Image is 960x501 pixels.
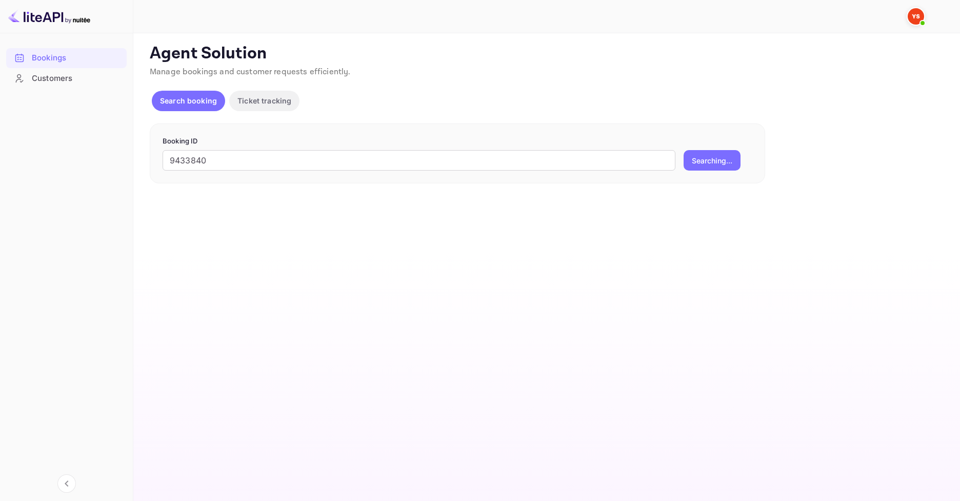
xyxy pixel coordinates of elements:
div: Bookings [32,52,122,64]
input: Enter Booking ID (e.g., 63782194) [163,150,675,171]
span: Manage bookings and customer requests efficiently. [150,67,351,77]
div: Bookings [6,48,127,68]
button: Searching... [684,150,741,171]
button: Collapse navigation [57,474,76,493]
p: Search booking [160,95,217,106]
p: Booking ID [163,136,752,147]
div: Customers [6,69,127,89]
img: Yandex Support [908,8,924,25]
a: Bookings [6,48,127,67]
div: Customers [32,73,122,85]
p: Agent Solution [150,44,942,64]
p: Ticket tracking [237,95,291,106]
a: Customers [6,69,127,88]
img: LiteAPI logo [8,8,90,25]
